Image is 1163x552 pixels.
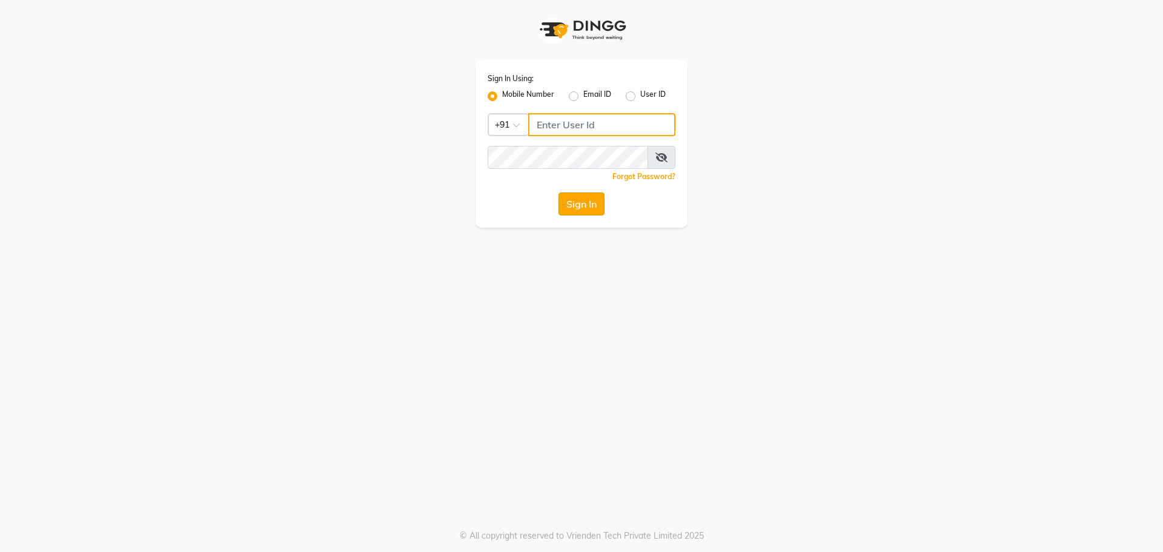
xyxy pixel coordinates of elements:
input: Username [528,113,675,136]
label: Sign In Using: [488,73,534,84]
label: User ID [640,89,666,103]
label: Email ID [583,89,611,103]
a: Forgot Password? [612,172,675,181]
button: Sign In [558,192,605,215]
input: Username [488,146,648,169]
label: Mobile Number [502,89,554,103]
img: logo1.svg [533,12,630,48]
